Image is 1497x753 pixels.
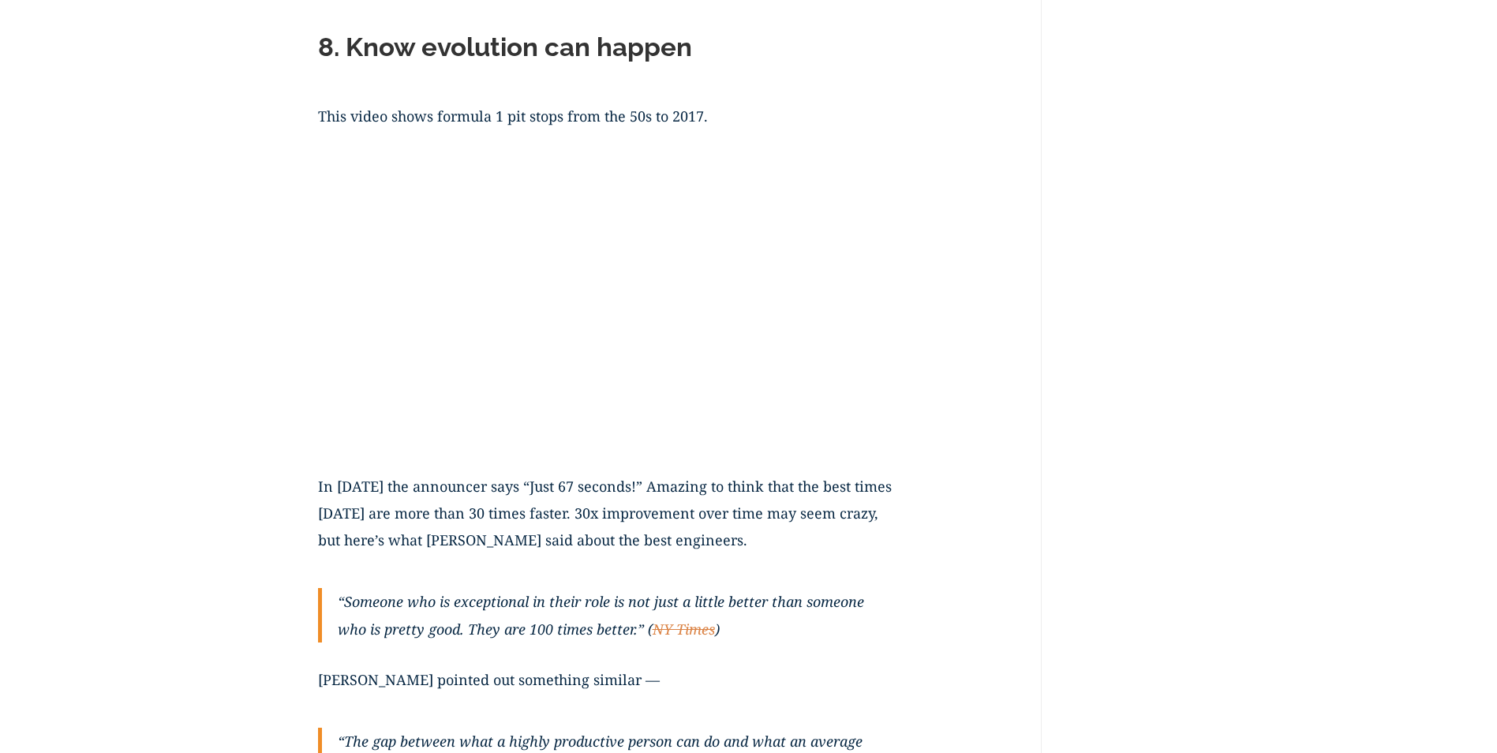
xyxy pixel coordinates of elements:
p: “Someone who is exceptional in their role is not just a little better than someone who is pretty ... [338,588,894,642]
p: In [DATE] the announcer says “Just 67 seconds!” Amazing to think that the best times [DATE] are m... [318,473,894,573]
p: This video shows formula 1 pit stops from the 50s to 2017. [318,103,894,148]
iframe: The Evolution of Formula 1 Pit Stops | RacerThoughts # 17 [318,148,894,473]
a: NY Times [653,620,715,639]
p: [PERSON_NAME] pointed out something similar — [318,666,894,712]
h2: 8. Know evolution can happen [318,32,894,71]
